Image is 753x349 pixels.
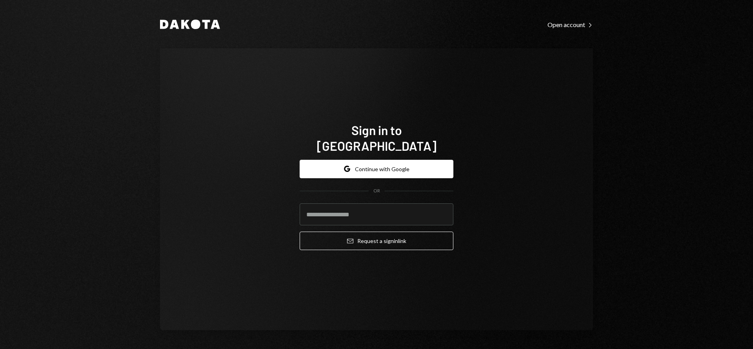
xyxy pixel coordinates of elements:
[300,160,453,178] button: Continue with Google
[300,232,453,250] button: Request a signinlink
[547,21,593,29] div: Open account
[547,20,593,29] a: Open account
[373,188,380,194] div: OR
[300,122,453,153] h1: Sign in to [GEOGRAPHIC_DATA]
